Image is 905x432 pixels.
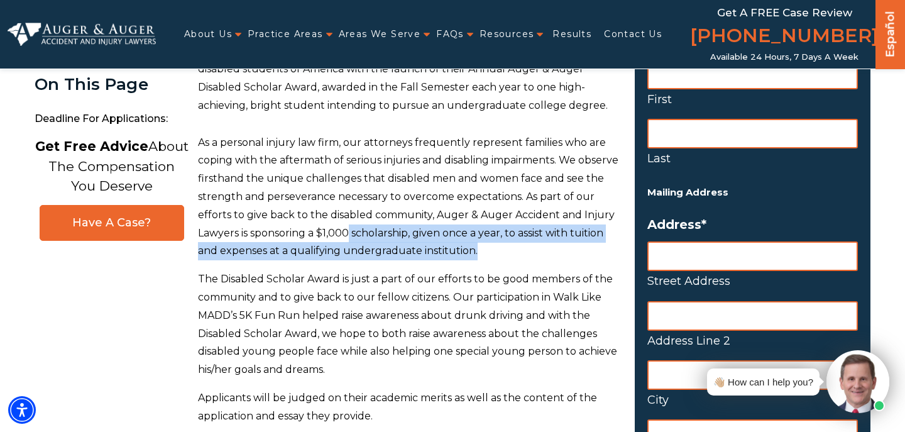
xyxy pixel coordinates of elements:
[339,21,421,47] a: Areas We Serve
[717,6,852,19] span: Get a FREE Case Review
[35,75,189,94] div: On This Page
[480,21,534,47] a: Resources
[647,217,858,232] label: Address
[826,350,889,413] img: Intaker widget Avatar
[647,390,858,410] label: City
[647,184,858,201] h5: Mailing Address
[647,148,858,169] label: Last
[647,89,858,109] label: First
[8,396,36,424] div: Accessibility Menu
[552,21,591,47] a: Results
[690,22,879,52] a: [PHONE_NUMBER]
[710,52,858,62] span: Available 24 Hours, 7 Days a Week
[35,136,189,196] p: About The Compensation You Deserve
[647,331,858,351] label: Address Line 2
[604,21,662,47] a: Contact Us
[198,389,620,426] p: Applicants will be judged on their academic merits as well as the content of the application and ...
[35,106,189,132] span: Deadline for Applications:
[40,205,184,241] a: Have A Case?
[647,271,858,291] label: Street Address
[436,21,464,47] a: FAQs
[184,21,232,47] a: About Us
[53,216,171,230] span: Have A Case?
[8,23,156,45] img: Auger & Auger Accident and Injury Lawyers Logo
[198,42,620,114] p: The accident and injury lawyers at Auger & Auger are proud to support the disabled students of Am...
[198,134,620,261] p: As a personal injury law firm, our attorneys frequently represent families who are coping with th...
[248,21,323,47] a: Practice Areas
[713,374,813,390] div: 👋🏼 How can I help you?
[35,138,148,154] strong: Get Free Advice
[198,270,620,379] p: The Disabled Scholar Award is just a part of our efforts to be good members of the community and ...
